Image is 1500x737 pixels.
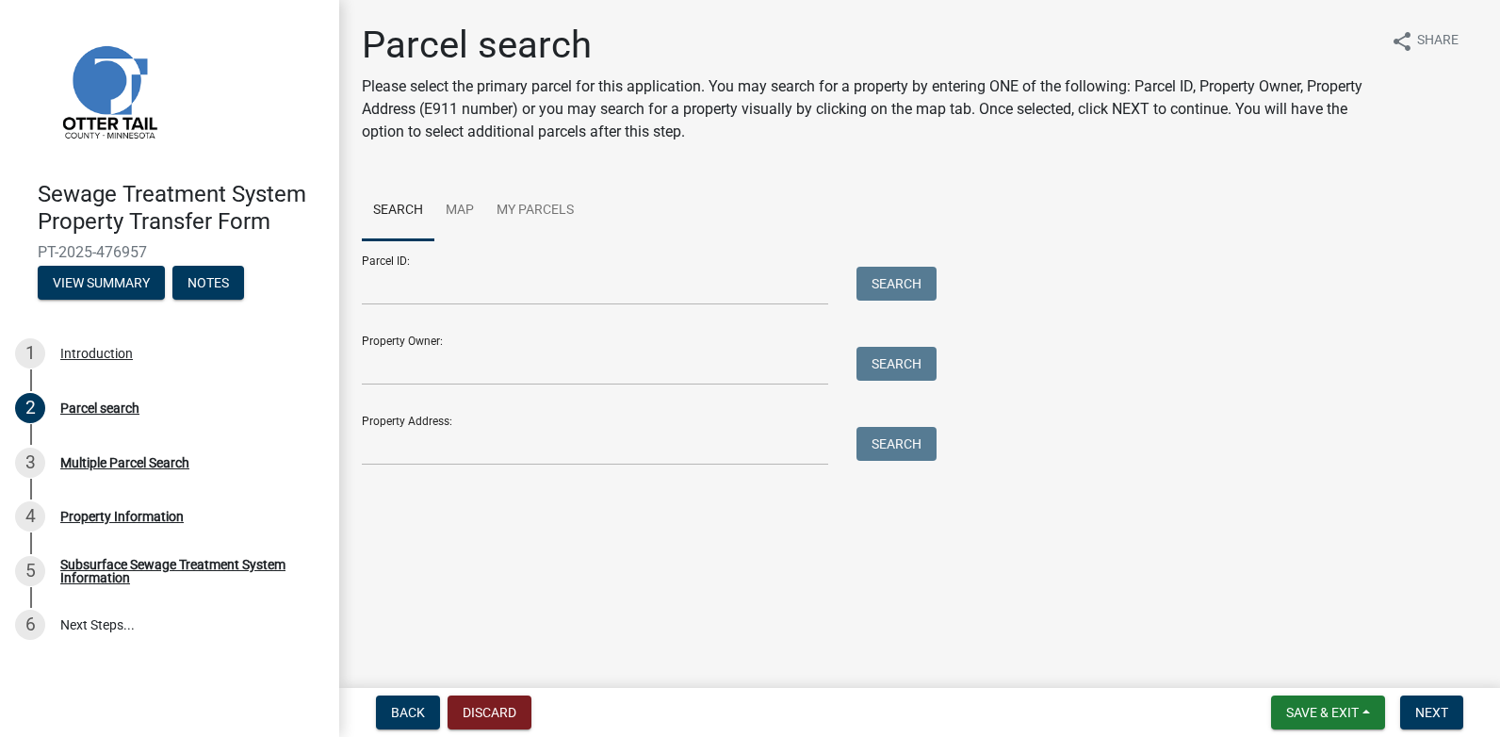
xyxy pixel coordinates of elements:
[60,347,133,360] div: Introduction
[1400,696,1463,729] button: Next
[60,456,189,469] div: Multiple Parcel Search
[38,243,302,261] span: PT-2025-476957
[15,556,45,586] div: 5
[15,393,45,423] div: 2
[856,427,937,461] button: Search
[1417,30,1459,53] span: Share
[60,510,184,523] div: Property Information
[15,338,45,368] div: 1
[15,501,45,532] div: 4
[1391,30,1413,53] i: share
[1415,705,1448,720] span: Next
[38,266,165,300] button: View Summary
[856,347,937,381] button: Search
[1286,705,1359,720] span: Save & Exit
[1376,23,1474,59] button: shareShare
[362,181,434,241] a: Search
[856,267,937,301] button: Search
[376,696,440,729] button: Back
[60,401,139,415] div: Parcel search
[391,705,425,720] span: Back
[434,181,485,241] a: Map
[15,448,45,478] div: 3
[60,558,309,584] div: Subsurface Sewage Treatment System Information
[1271,696,1385,729] button: Save & Exit
[362,75,1376,143] p: Please select the primary parcel for this application. You may search for a property by entering ...
[38,20,179,161] img: Otter Tail County, Minnesota
[485,181,585,241] a: My Parcels
[38,181,324,236] h4: Sewage Treatment System Property Transfer Form
[38,276,165,291] wm-modal-confirm: Summary
[172,276,244,291] wm-modal-confirm: Notes
[172,266,244,300] button: Notes
[15,610,45,640] div: 6
[448,696,531,729] button: Discard
[362,23,1376,68] h1: Parcel search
